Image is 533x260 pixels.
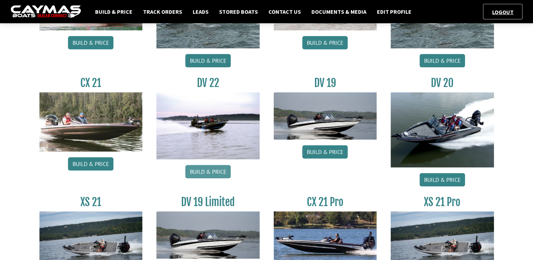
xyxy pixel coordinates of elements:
h3: DV 22 [156,76,260,89]
a: Build & Price [302,145,348,159]
a: Edit Profile [373,7,415,16]
img: caymas-dealer-connect-2ed40d3bc7270c1d8d7ffb4b79bf05adc795679939227970def78ec6f6c03838.gif [11,5,81,18]
a: Contact Us [265,7,304,16]
h3: CX 21 Pro [274,196,377,209]
img: dv-19-ban_from_website_for_caymas_connect.png [156,211,260,259]
h3: XS 21 Pro [391,196,494,209]
a: Build & Price [68,36,113,49]
img: CX21_thumb.jpg [39,92,143,151]
a: Build & Price [185,54,231,67]
a: Stored Boats [216,7,261,16]
a: Leads [189,7,212,16]
a: Build & Price [185,165,231,178]
h3: DV 19 [274,76,377,89]
h3: XS 21 [39,196,143,209]
a: Build & Price [92,7,136,16]
a: Documents & Media [308,7,370,16]
img: dv-19-ban_from_website_for_caymas_connect.png [274,92,377,140]
a: Build & Price [420,173,465,186]
a: Logout [489,8,517,16]
a: Build & Price [68,157,113,171]
h3: DV 20 [391,76,494,89]
a: Build & Price [302,36,348,49]
h3: CX 21 [39,76,143,89]
a: Build & Price [420,54,465,67]
img: DV_20_from_website_for_caymas_connect.png [391,92,494,167]
a: Track Orders [140,7,186,16]
h3: DV 19 Limited [156,196,260,209]
img: DV22_original_motor_cropped_for_caymas_connect.jpg [156,92,260,159]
